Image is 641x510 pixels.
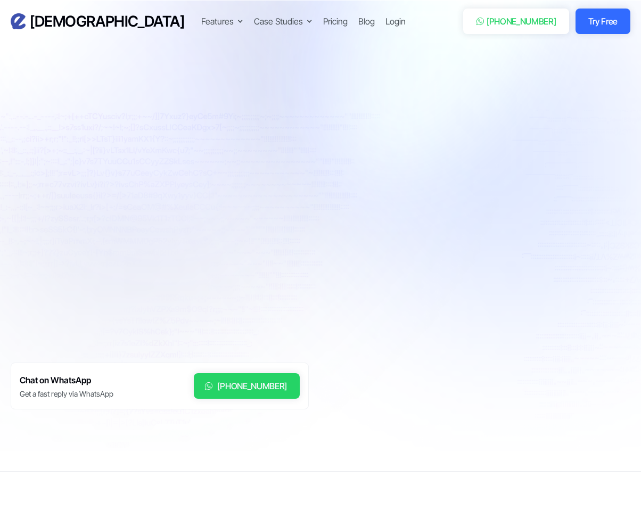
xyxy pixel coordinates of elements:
[201,15,234,28] div: Features
[358,15,375,28] a: Blog
[201,15,243,28] div: Features
[11,12,184,31] a: home
[194,373,300,399] a: [PHONE_NUMBER]
[254,15,313,28] div: Case Studies
[463,9,569,34] a: [PHONE_NUMBER]
[217,380,287,392] div: [PHONE_NUMBER]
[487,15,556,28] div: [PHONE_NUMBER]
[30,12,184,31] h3: [DEMOGRAPHIC_DATA]
[20,373,113,388] h6: Chat on WhatsApp
[385,15,406,28] a: Login
[576,9,630,34] a: Try Free
[323,15,348,28] a: Pricing
[254,15,303,28] div: Case Studies
[20,389,113,399] div: Get a fast reply via WhatsApp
